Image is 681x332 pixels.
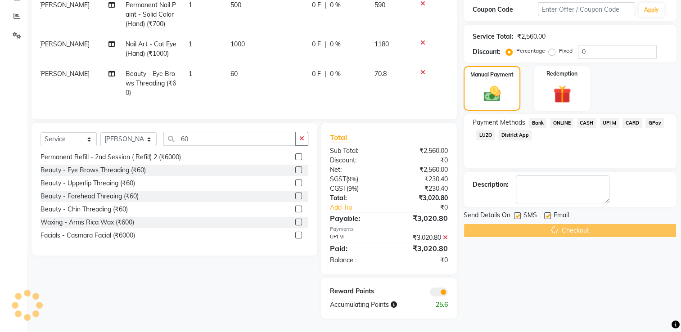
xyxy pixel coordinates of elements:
[163,132,296,146] input: Search or Scan
[323,156,389,165] div: Discount:
[323,233,389,242] div: UPI M
[389,193,455,203] div: ₹3,020.80
[389,256,455,265] div: ₹0
[523,211,537,222] span: SMS
[476,130,495,140] span: LUZO
[577,118,596,128] span: CASH
[325,40,326,49] span: |
[389,184,455,193] div: ₹230.40
[323,184,389,193] div: ( )
[323,256,389,265] div: Balance :
[389,213,455,224] div: ₹3,020.80
[39,70,90,78] span: [PERSON_NAME]
[422,300,455,310] div: 25.6
[189,70,192,78] span: 1
[639,3,664,17] button: Apply
[323,287,389,296] div: Reward Points
[645,118,664,128] span: GPay
[473,32,514,41] div: Service Total:
[330,184,347,193] span: CGST
[374,40,389,48] span: 1180
[400,203,455,212] div: ₹0
[312,0,321,10] span: 0 F
[550,118,573,128] span: ONLINE
[323,165,389,175] div: Net:
[389,165,455,175] div: ₹2,560.00
[348,175,356,183] span: 9%
[330,40,341,49] span: 0 %
[126,1,176,28] span: Permanent Nail Paint - Solid Color (Hand) (₹700)
[126,40,176,58] span: Nail Art - Cat Eye (Hand) (₹1000)
[529,118,546,128] span: Bank
[41,205,128,214] div: Beauty - Chin Threading (₹60)
[473,47,501,57] div: Discount:
[41,153,181,162] div: Permanent Refill - 2nd Session ( Refill) 2 (₹6000)
[189,40,192,48] span: 1
[323,193,389,203] div: Total:
[41,179,135,188] div: Beauty - Upperlip Threaing (₹60)
[39,40,90,48] span: [PERSON_NAME]
[189,1,192,9] span: 1
[473,118,525,127] span: Payment Methods
[498,130,532,140] span: District App
[39,1,90,9] span: [PERSON_NAME]
[312,69,321,79] span: 0 F
[478,84,506,103] img: _cash.svg
[323,300,422,310] div: Accumulating Points
[389,233,455,242] div: ₹3,020.80
[230,40,245,48] span: 1000
[473,180,509,189] div: Description:
[600,118,619,128] span: UPI M
[473,5,537,14] div: Coupon Code
[323,213,389,224] div: Payable:
[323,203,400,212] a: Add Tip
[41,231,135,240] div: Facials - Casmara Facial (₹6000)
[330,175,346,183] span: SGST
[464,211,510,222] span: Send Details On
[230,70,238,78] span: 60
[517,32,546,41] div: ₹2,560.00
[389,156,455,165] div: ₹0
[554,211,569,222] span: Email
[538,2,635,16] input: Enter Offer / Coupon Code
[323,146,389,156] div: Sub Total:
[41,218,134,227] div: Waxing - Arms Rica Wax (₹600)
[374,70,387,78] span: 70.8
[546,70,577,78] label: Redemption
[470,71,514,79] label: Manual Payment
[389,175,455,184] div: ₹230.40
[622,118,642,128] span: CARD
[330,225,448,233] div: Payments
[323,175,389,184] div: ( )
[330,0,341,10] span: 0 %
[548,83,577,105] img: _gift.svg
[230,1,241,9] span: 500
[41,192,139,201] div: Beauty - Forehead Threaing (₹60)
[41,166,146,175] div: Beauty - Eye Brows Threading (₹60)
[389,146,455,156] div: ₹2,560.00
[374,1,385,9] span: 590
[330,133,351,142] span: Total
[323,243,389,254] div: Paid:
[516,47,545,55] label: Percentage
[559,47,573,55] label: Fixed
[330,69,341,79] span: 0 %
[126,70,176,97] span: Beauty - Eye Brows Threading (₹60)
[325,69,326,79] span: |
[312,40,321,49] span: 0 F
[348,185,357,192] span: 9%
[389,243,455,254] div: ₹3,020.80
[325,0,326,10] span: |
